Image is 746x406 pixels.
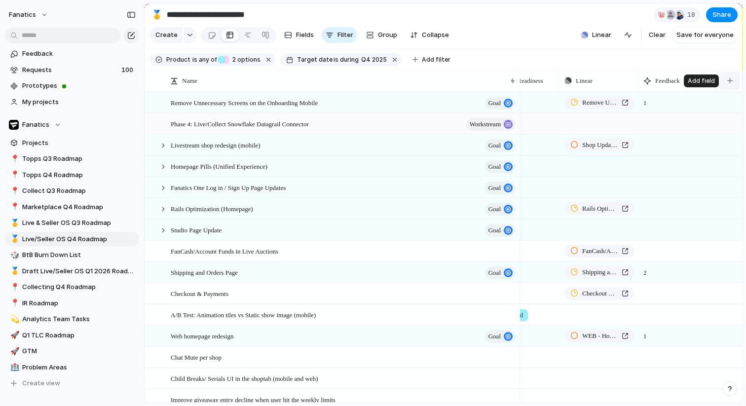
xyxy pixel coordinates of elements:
span: Problem Areas [22,363,136,372]
a: FanCash/Account Funds in Live Auctions [564,245,634,258]
a: Projects [5,136,139,150]
span: is [334,55,338,64]
div: 📍 [10,185,17,197]
span: options [229,55,261,64]
button: goal [485,160,515,173]
a: 📍Collecting Q4 Roadmap [5,280,139,295]
span: goal [488,139,501,152]
span: Clear [649,30,666,40]
button: goal [485,266,515,279]
a: Prototypes [5,78,139,93]
span: Web homepage redesign [171,330,233,341]
span: Requests [22,65,118,75]
button: Q4 2025 [359,54,389,65]
button: goal [485,97,515,110]
span: Live/Seller OS Q4 Roadmap [22,234,136,244]
div: 💫Analytics Team Tasks [5,312,139,327]
span: FanCash/Account Funds in Live Auctions [582,246,618,256]
a: 🥇Draft Live/Seller OS Q1 2026 Roadmap [5,264,139,279]
a: Requests100 [5,63,139,77]
button: Linear [577,28,615,42]
span: Remove Unnecessary Screens on the Onboarding Mobile [582,98,618,108]
span: Fanatics [22,120,49,130]
button: 🥇 [9,234,19,244]
span: Collect Q3 Roadmap [22,186,136,196]
span: 100 [121,65,135,75]
a: 🥇Live & Seller OS Q3 Roadmap [5,216,139,230]
span: Product [166,55,190,64]
span: Shipping and Orders Page [582,267,618,277]
button: Group [361,27,402,43]
span: goal [488,181,501,195]
span: Share [712,10,731,20]
a: 📍Collect Q3 Roadmap [5,184,139,198]
a: Checkout & Payments [564,287,634,300]
a: Rails Optimization (Homepage) [564,202,634,215]
button: isduring [333,54,360,65]
span: Topps Q3 Roadmap [22,154,136,164]
span: Create view [22,378,60,388]
span: FanCash/Account Funds in Live Auctions [171,245,278,257]
span: Prototypes [22,81,136,91]
a: Remove Unnecessary Screens on the Onboarding Mobile [564,96,634,109]
span: Studio Page Update [171,224,222,235]
a: 🎲BtB Burn Down List [5,248,139,262]
div: 📍 [10,201,17,213]
span: Collapse [422,30,449,40]
span: Group [378,30,397,40]
span: Target date [297,55,333,64]
div: 📍 [10,297,17,309]
span: goal [488,160,501,174]
span: Add filter [422,55,450,64]
button: Fields [280,27,318,43]
button: goal [485,139,515,152]
button: 📍 [9,154,19,164]
span: Rails Optimization (Homepage) [171,203,253,214]
a: My projects [5,95,139,110]
a: 📍Marketplace Q4 Roadmap [5,200,139,215]
span: Checkout & Payments [582,289,618,298]
button: Add filter [407,53,456,67]
div: 🚀 [10,346,17,357]
div: 💫 [10,314,17,325]
button: 🥇 [149,7,165,23]
span: fanatics [9,10,36,20]
button: 🏥 [9,363,19,372]
button: Share [706,7,738,22]
span: Filter [337,30,353,40]
span: Fanatics One Log in / Sign Up Page Updates [171,182,286,193]
span: goal [488,330,501,343]
div: 📍 [10,169,17,181]
span: Phase 4: Live/Collect Snowflake Datagrail Connector [171,118,309,129]
div: 📍 [10,153,17,165]
span: GTM [22,346,136,356]
button: Save for everyone [672,27,738,43]
span: Fields [296,30,314,40]
a: 📍IR Roadmap [5,296,139,311]
span: Homepage Pills (Unified Experience) [171,160,267,172]
span: any of [197,55,217,64]
button: 🥇 [9,266,19,276]
div: 📍 [10,282,17,293]
a: 📍Topps Q3 Roadmap [5,151,139,166]
span: Feedback [22,49,136,59]
span: goal [488,96,501,110]
a: 🥇Live/Seller OS Q4 Roadmap [5,232,139,247]
span: Create [155,30,178,40]
span: Feedback [655,76,680,86]
span: Topps Q4 Roadmap [22,170,136,180]
a: 🚀Q1 TLC Roadmap [5,328,139,343]
span: Rails Optimization (Homepage) [582,204,618,214]
button: 🚀 [9,331,19,340]
span: Save for everyone [676,30,734,40]
span: Q4 2025 [361,55,387,64]
a: 📍Topps Q4 Roadmap [5,168,139,183]
button: 📍 [9,202,19,212]
span: during [338,55,359,64]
